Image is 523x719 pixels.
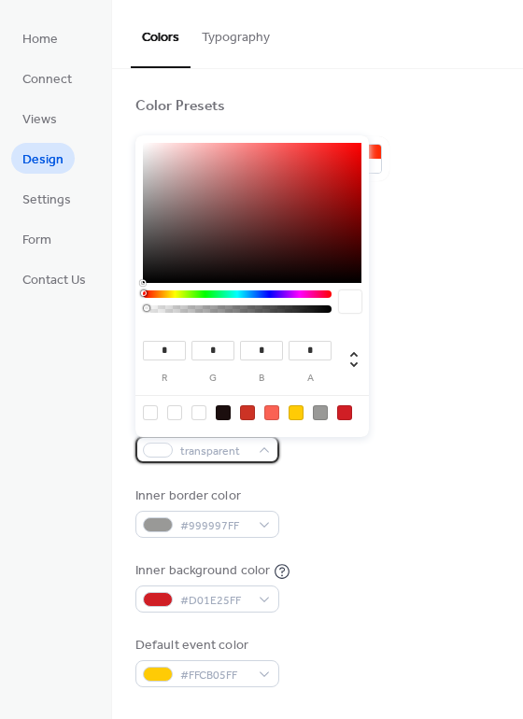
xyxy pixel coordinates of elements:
[289,405,304,420] div: rgb(255, 203, 5)
[337,405,352,420] div: rgb(208, 30, 37)
[11,63,83,93] a: Connect
[22,110,57,130] span: Views
[180,591,249,611] span: #D01E25FF
[11,143,75,174] a: Design
[22,231,51,250] span: Form
[143,405,158,420] div: rgba(0, 0, 0, 0)
[22,190,71,210] span: Settings
[143,374,186,384] label: r
[191,374,234,384] label: g
[135,97,225,117] div: Color Presets
[240,374,283,384] label: b
[11,263,97,294] a: Contact Us
[191,405,206,420] div: rgba(255, 255, 255, 0)
[240,405,255,420] div: rgb(204, 51, 37)
[167,405,182,420] div: rgb(255, 255, 255)
[22,150,64,170] span: Design
[264,405,279,420] div: rgb(250, 98, 84)
[22,70,72,90] span: Connect
[313,405,328,420] div: rgb(153, 153, 151)
[11,183,82,214] a: Settings
[216,405,231,420] div: rgb(27, 14, 14)
[180,442,249,461] span: transparent
[11,22,69,53] a: Home
[289,374,332,384] label: a
[180,516,249,536] span: #999997FF
[22,271,86,290] span: Contact Us
[22,30,58,49] span: Home
[11,223,63,254] a: Form
[11,103,68,134] a: Views
[135,561,270,581] div: Inner background color
[135,486,276,506] div: Inner border color
[180,666,249,685] span: #FFCB05FF
[135,636,276,656] div: Default event color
